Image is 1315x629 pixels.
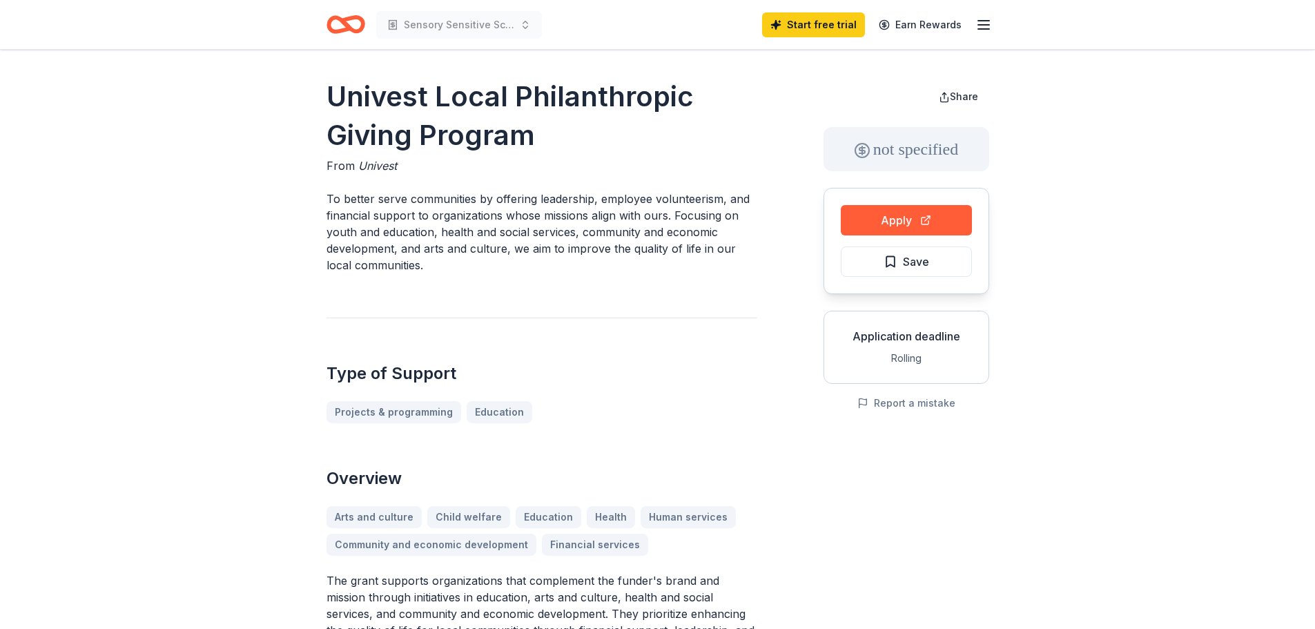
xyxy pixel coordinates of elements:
[835,328,977,345] div: Application deadline
[857,395,955,412] button: Report a mistake
[824,127,989,171] div: not specified
[327,362,757,385] h2: Type of Support
[327,467,757,490] h2: Overview
[327,77,757,155] h1: Univest Local Philanthropic Giving Program
[903,253,929,271] span: Save
[327,8,365,41] a: Home
[870,12,970,37] a: Earn Rewards
[404,17,514,33] span: Sensory Sensitive School
[327,401,461,423] a: Projects & programming
[762,12,865,37] a: Start free trial
[327,191,757,273] p: To better serve communities by offering leadership, employee volunteerism, and financial support ...
[358,159,397,173] span: Univest
[376,11,542,39] button: Sensory Sensitive School
[467,401,532,423] a: Education
[950,90,978,102] span: Share
[928,83,989,110] button: Share
[841,246,972,277] button: Save
[835,350,977,367] div: Rolling
[327,157,757,174] div: From
[841,205,972,235] button: Apply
